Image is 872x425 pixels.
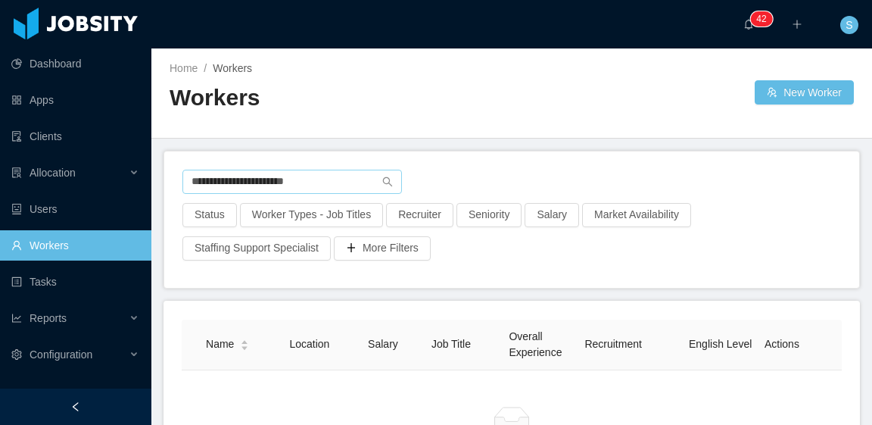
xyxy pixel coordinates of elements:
[846,16,852,34] span: S
[241,344,249,348] i: icon: caret-down
[182,236,331,261] button: Staffing Support Specialist
[11,349,22,360] i: icon: setting
[170,62,198,74] a: Home
[582,203,691,227] button: Market Availability
[213,62,252,74] span: Workers
[382,177,393,187] i: icon: search
[750,11,772,27] sup: 42
[386,203,453,227] button: Recruiter
[30,312,67,324] span: Reports
[240,338,249,348] div: Sort
[11,313,22,323] i: icon: line-chart
[761,11,767,27] p: 2
[241,339,249,343] i: icon: caret-up
[756,11,761,27] p: 4
[11,121,139,152] a: icon: auditClients
[743,19,754,30] i: icon: bell
[240,203,383,227] button: Worker Types - Job Titles
[689,338,752,350] span: English Level
[170,83,512,114] h2: Workers
[11,267,139,297] a: icon: profileTasks
[289,338,329,350] span: Location
[456,203,522,227] button: Seniority
[368,338,398,350] span: Salary
[11,194,139,224] a: icon: robotUsers
[584,338,641,350] span: Recruitment
[11,85,139,115] a: icon: appstoreApps
[755,80,854,105] button: icon: usergroup-addNew Worker
[30,167,76,179] span: Allocation
[206,336,234,352] span: Name
[525,203,579,227] button: Salary
[11,48,139,79] a: icon: pie-chartDashboard
[182,203,237,227] button: Status
[792,19,802,30] i: icon: plus
[765,338,799,350] span: Actions
[509,330,562,358] span: Overall Experience
[334,236,431,261] button: icon: plusMore Filters
[431,338,471,350] span: Job Title
[204,62,207,74] span: /
[11,230,139,261] a: icon: userWorkers
[30,348,92,361] span: Configuration
[11,167,22,178] i: icon: solution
